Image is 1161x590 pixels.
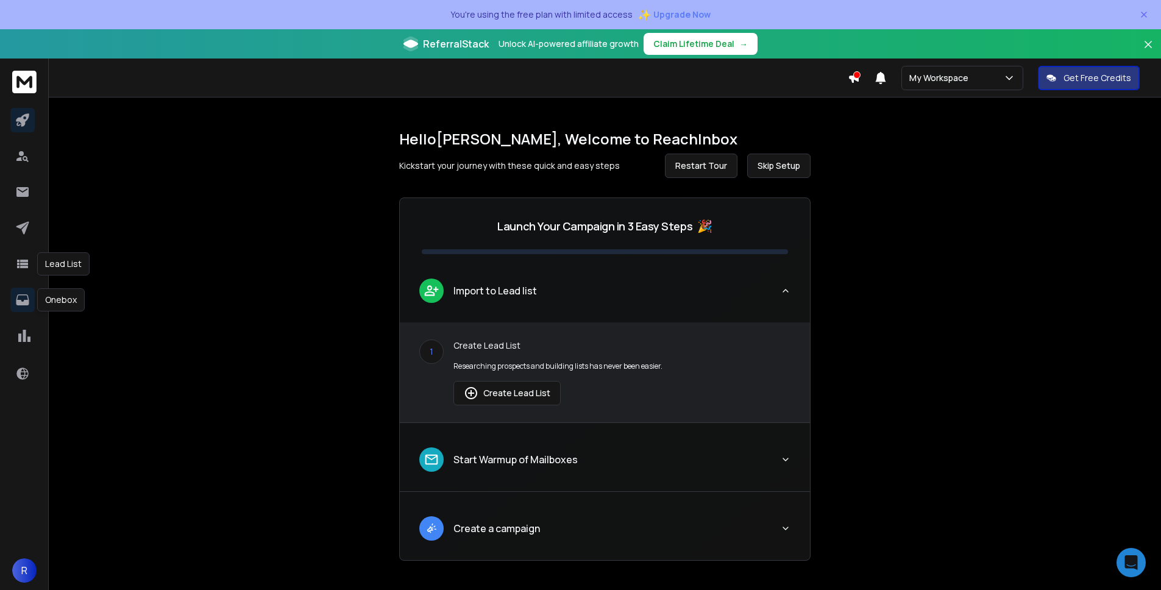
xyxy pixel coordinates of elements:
button: leadStart Warmup of Mailboxes [400,438,810,491]
p: Kickstart your journey with these quick and easy steps [399,160,620,172]
span: ✨ [637,6,651,23]
button: Restart Tour [665,154,737,178]
p: Import to Lead list [453,283,537,298]
p: Start Warmup of Mailboxes [453,452,578,467]
button: leadImport to Lead list [400,269,810,322]
button: R [12,558,37,583]
p: Researching prospects and building lists has never been easier. [453,361,790,371]
span: Upgrade Now [653,9,711,21]
button: ✨Upgrade Now [637,2,711,27]
div: leadImport to Lead list [400,322,810,422]
div: Lead List [37,252,90,275]
img: lead [424,521,439,536]
button: Claim Lifetime Deal→ [644,33,758,55]
div: Open Intercom Messenger [1117,548,1146,577]
img: lead [464,386,478,400]
p: Get Free Credits [1063,72,1131,84]
p: Launch Your Campaign in 3 Easy Steps [497,218,692,235]
span: 🎉 [697,218,712,235]
p: My Workspace [909,72,973,84]
img: lead [424,452,439,467]
button: leadCreate a campaign [400,506,810,560]
div: Onebox [37,288,85,311]
div: 1 [419,339,444,364]
h1: Hello [PERSON_NAME] , Welcome to ReachInbox [399,129,811,149]
button: Close banner [1140,37,1156,66]
p: Unlock AI-powered affiliate growth [499,38,639,50]
span: → [739,38,748,50]
span: Skip Setup [758,160,800,172]
p: Create Lead List [453,339,790,352]
img: lead [424,283,439,298]
button: Create Lead List [453,381,561,405]
button: Skip Setup [747,154,811,178]
button: Get Free Credits [1038,66,1140,90]
p: Create a campaign [453,521,540,536]
p: You're using the free plan with limited access [450,9,633,21]
span: ReferralStack [423,37,489,51]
